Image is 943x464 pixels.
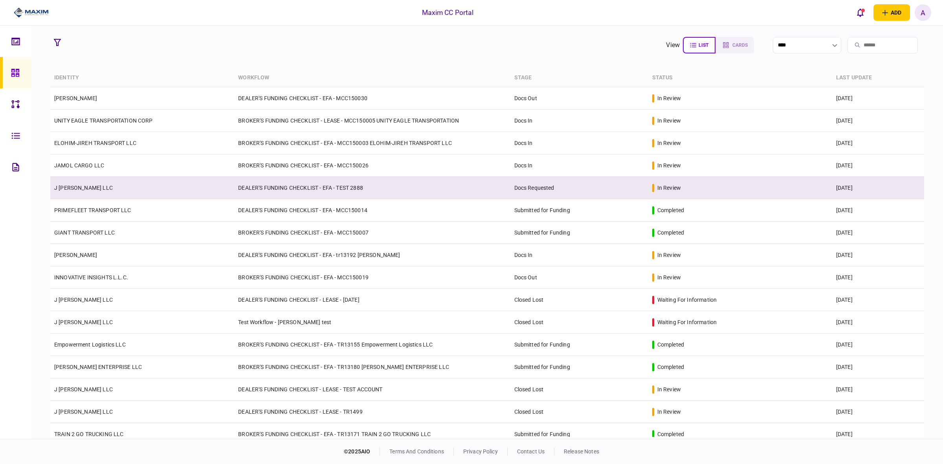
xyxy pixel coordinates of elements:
[564,448,599,455] a: release notes
[234,69,510,87] th: workflow
[873,4,910,21] button: open adding identity options
[14,7,49,18] img: client company logo
[657,273,681,281] div: in review
[510,334,648,356] td: Submitted for Funding
[234,154,510,177] td: BROKER'S FUNDING CHECKLIST - EFA - MCC150026
[54,297,113,303] a: J [PERSON_NAME] LLC
[234,222,510,244] td: BROKER'S FUNDING CHECKLIST - EFA - MCC150007
[832,289,924,311] td: [DATE]
[54,207,131,213] a: PRIMEFLEET TRANSPORT LLC
[832,69,924,87] th: last update
[54,386,113,392] a: J [PERSON_NAME] LLC
[54,95,97,101] a: [PERSON_NAME]
[422,7,474,18] div: Maxim CC Portal
[832,154,924,177] td: [DATE]
[234,311,510,334] td: Test Workflow - [PERSON_NAME] test
[510,177,648,199] td: Docs Requested
[915,4,931,21] button: A
[234,132,510,154] td: BROKER'S FUNDING CHECKLIST - EFA - MCC150003 ELOHIM-JIREH TRANSPORT LLC
[832,266,924,289] td: [DATE]
[510,266,648,289] td: Docs Out
[510,401,648,423] td: Closed Lost
[54,162,104,169] a: JAMOL CARGO LLC
[54,341,126,348] a: Empowerment Logistics LLC
[234,87,510,110] td: DEALER'S FUNDING CHECKLIST - EFA - MCC150030
[234,289,510,311] td: DEALER'S FUNDING CHECKLIST - LEASE - [DATE]
[657,296,717,304] div: waiting for information
[54,319,113,325] a: J [PERSON_NAME] LLC
[657,117,681,125] div: in review
[510,311,648,334] td: Closed Lost
[54,140,136,146] a: ELOHIM-JIREH TRANSPORT LLC
[657,430,684,438] div: completed
[732,42,748,48] span: cards
[832,356,924,378] td: [DATE]
[54,364,142,370] a: [PERSON_NAME] ENTERPRISE LLC
[699,42,708,48] span: list
[510,222,648,244] td: Submitted for Funding
[234,423,510,446] td: BROKER'S FUNDING CHECKLIST - EFA - TR13171 TRAIN 2 GO TRUCKING LLC
[657,206,684,214] div: completed
[657,251,681,259] div: in review
[234,177,510,199] td: DEALER'S FUNDING CHECKLIST - EFA - TEST 2888
[344,447,380,456] div: © 2025 AIO
[832,177,924,199] td: [DATE]
[657,139,681,147] div: in review
[234,334,510,356] td: BROKER'S FUNDING CHECKLIST - EFA - TR13155 Empowerment Logistics LLC
[657,318,717,326] div: waiting for information
[657,408,681,416] div: in review
[54,185,113,191] a: J [PERSON_NAME] LLC
[234,378,510,401] td: DEALER'S FUNDING CHECKLIST - LEASE - TEST ACCOUNT
[832,199,924,222] td: [DATE]
[510,69,648,87] th: stage
[832,423,924,446] td: [DATE]
[657,341,684,348] div: completed
[510,154,648,177] td: Docs In
[54,117,153,124] a: UNITY EAGLE TRANSPORTATION CORP
[657,161,681,169] div: in review
[657,229,684,237] div: completed
[50,69,234,87] th: identity
[463,448,498,455] a: privacy policy
[832,222,924,244] td: [DATE]
[54,252,97,258] a: [PERSON_NAME]
[832,87,924,110] td: [DATE]
[234,199,510,222] td: DEALER'S FUNDING CHECKLIST - EFA - MCC150014
[510,199,648,222] td: Submitted for Funding
[832,311,924,334] td: [DATE]
[54,274,128,281] a: INNOVATIVE INSIGHTS L.L.C.
[832,378,924,401] td: [DATE]
[234,356,510,378] td: BROKER'S FUNDING CHECKLIST - EFA - TR13180 [PERSON_NAME] ENTERPRISE LLC
[852,4,869,21] button: open notifications list
[832,401,924,423] td: [DATE]
[683,37,716,53] button: list
[832,110,924,132] td: [DATE]
[657,184,681,192] div: in review
[510,87,648,110] td: Docs Out
[54,229,115,236] a: GIANT TRANSPORT LLC
[510,378,648,401] td: Closed Lost
[234,110,510,132] td: BROKER'S FUNDING CHECKLIST - LEASE - MCC150005 UNITY EAGLE TRANSPORTATION
[510,244,648,266] td: Docs In
[648,69,832,87] th: status
[657,94,681,102] div: in review
[716,37,754,53] button: cards
[666,40,680,50] div: view
[517,448,545,455] a: contact us
[389,448,444,455] a: terms and conditions
[832,334,924,356] td: [DATE]
[510,289,648,311] td: Closed Lost
[510,423,648,446] td: Submitted for Funding
[54,409,113,415] a: J [PERSON_NAME] LLC
[832,244,924,266] td: [DATE]
[510,356,648,378] td: Submitted for Funding
[510,110,648,132] td: Docs In
[832,132,924,154] td: [DATE]
[510,132,648,154] td: Docs In
[657,385,681,393] div: in review
[657,363,684,371] div: completed
[234,266,510,289] td: BROKER'S FUNDING CHECKLIST - EFA - MCC150019
[54,431,123,437] a: TRAIN 2 GO TRUCKING LLC
[234,244,510,266] td: DEALER'S FUNDING CHECKLIST - EFA - tr13192 [PERSON_NAME]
